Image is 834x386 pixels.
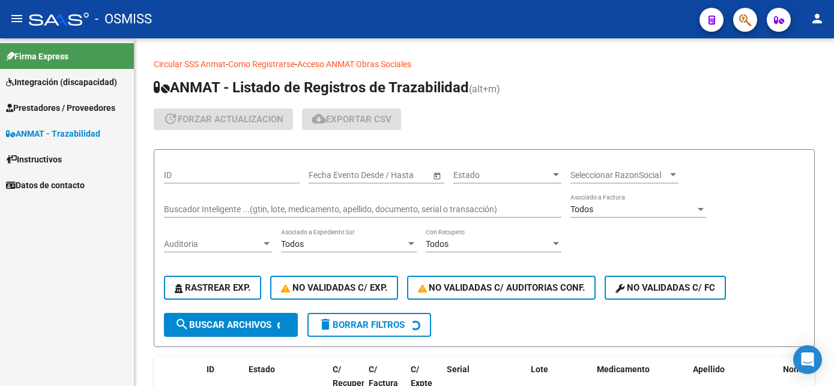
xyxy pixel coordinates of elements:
button: Rastrear Exp. [164,276,261,300]
button: Open calendar [431,169,443,182]
span: Rastrear Exp. [175,282,250,293]
button: No validadas c/ FC [605,276,726,300]
div: Open Intercom Messenger [793,345,822,374]
span: ANMAT - Trazabilidad [6,127,100,140]
mat-icon: delete [318,317,333,331]
span: (alt+m) [469,83,500,95]
button: Buscar Archivos [164,313,298,337]
mat-icon: search [175,317,189,331]
span: - OSMISS [95,6,152,32]
span: Apellido [693,364,725,374]
span: Buscar Archivos [175,319,271,330]
span: No validadas c/ FC [615,282,715,293]
button: Exportar CSV [302,108,401,130]
span: Borrar Filtros [318,319,405,330]
a: Documentacion trazabilidad [411,59,516,69]
span: Datos de contacto [6,179,85,192]
span: ANMAT - Listado de Registros de Trazabilidad [154,79,469,96]
span: Lote [531,364,548,374]
mat-icon: menu [10,11,24,26]
span: Exportar CSV [312,114,391,125]
span: Serial [447,364,470,374]
button: Borrar Filtros [307,313,431,337]
span: Medicamento [597,364,650,374]
button: forzar actualizacion [154,108,293,130]
span: Estado [249,364,275,374]
mat-icon: cloud_download [312,111,326,126]
span: No Validadas c/ Auditorias Conf. [418,282,585,293]
span: ID [207,364,214,374]
p: - - [154,58,815,71]
span: Integración (discapacidad) [6,76,117,89]
span: Firma Express [6,50,68,63]
span: No Validadas c/ Exp. [281,282,387,293]
span: Estado [453,170,551,180]
span: Nombre [783,364,814,374]
span: Instructivos [6,153,62,166]
a: Acceso ANMAT Obras Sociales [297,59,411,69]
input: Start date [309,170,346,180]
input: End date [356,170,415,180]
a: Circular SSS Anmat [154,59,226,69]
button: No Validadas c/ Exp. [270,276,398,300]
span: Todos [570,204,593,214]
button: No Validadas c/ Auditorias Conf. [407,276,596,300]
a: Como Registrarse [228,59,295,69]
span: Seleccionar RazonSocial [570,170,668,180]
mat-icon: person [810,11,824,26]
span: Todos [281,239,304,249]
span: forzar actualizacion [163,114,283,125]
span: Auditoria [164,239,261,249]
span: Todos [426,239,449,249]
mat-icon: update [163,111,178,126]
span: Prestadores / Proveedores [6,101,115,114]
